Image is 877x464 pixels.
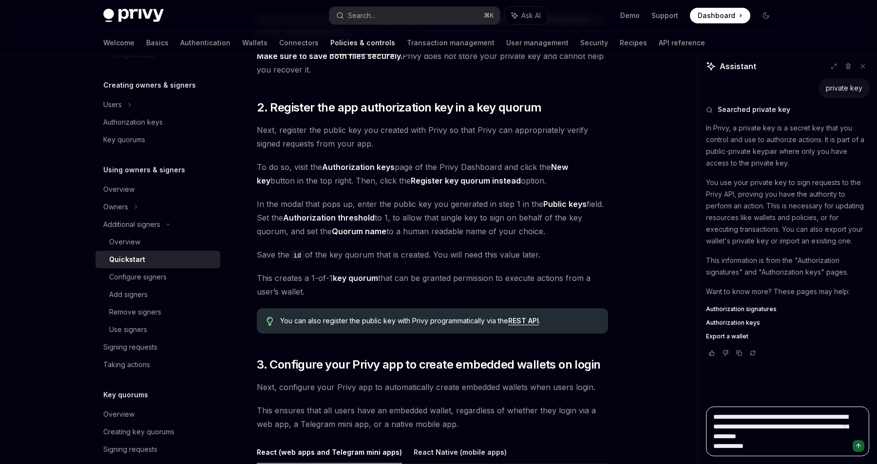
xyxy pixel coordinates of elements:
a: Overview [95,233,220,251]
a: Authorization keys [322,162,395,172]
div: Add signers [109,289,148,300]
a: Authentication [180,31,230,55]
a: Configure signers [95,268,220,286]
a: Welcome [103,31,134,55]
a: Signing requests [95,441,220,458]
button: Send message [853,440,864,452]
a: Wallets [242,31,267,55]
h5: Using owners & signers [103,164,185,176]
a: Support [651,11,678,20]
a: Authorization signatures [706,305,869,313]
a: key quorum [333,273,378,283]
div: Key quorums [103,134,145,146]
div: Configure signers [109,271,167,283]
a: Use signers [95,321,220,338]
span: ⌘ K [484,12,494,19]
div: Additional signers [103,219,160,230]
button: Searched private key [706,105,869,114]
span: Dashboard [698,11,735,20]
span: You can also register the public key with Privy programmatically via the . [280,316,598,326]
span: Assistant [720,60,756,72]
button: React Native (mobile apps) [414,441,507,464]
div: Signing requests [103,341,157,353]
strong: Authorization threshold [283,213,375,223]
code: id [289,250,305,260]
button: Ask AI [505,7,548,24]
a: Demo [620,11,640,20]
div: Use signers [109,324,147,335]
div: Overview [103,408,134,420]
a: Basics [146,31,169,55]
a: Key quorums [95,131,220,148]
h5: Creating owners & signers [103,79,196,91]
a: Taking actions [95,356,220,373]
a: API reference [659,31,705,55]
div: Creating key quorums [103,426,174,438]
span: To do so, visit the page of the Privy Dashboard and click the button in the top right. Then, clic... [257,160,608,187]
div: Overview [103,184,134,195]
span: Next, register the public key you created with Privy so that Privy can appropriately verify signe... [257,123,608,150]
a: Authorization keys [706,319,869,327]
a: Quickstart [95,251,220,268]
img: dark logo [103,9,164,22]
span: Next, configure your Privy app to automatically create embedded wallets when users login. [257,380,608,394]
div: Quickstart [109,254,145,265]
span: Authorization signatures [706,305,777,313]
strong: Register key quorum instead [411,176,521,186]
div: Search... [348,10,375,21]
button: Toggle dark mode [758,8,774,23]
strong: Quorum name [332,226,386,236]
svg: Tip [267,317,273,326]
a: Add signers [95,286,220,303]
div: private key [826,83,862,93]
a: Policies & controls [330,31,395,55]
h5: Key quorums [103,389,148,401]
span: Authorization keys [706,319,760,327]
a: Overview [95,406,220,423]
span: Ask AI [521,11,541,20]
span: 2. Register the app authorization key in a key quorum [257,100,541,115]
a: Export a wallet [706,333,869,340]
a: Creating key quorums [95,423,220,441]
a: Dashboard [690,8,750,23]
a: Authorization keys [95,113,220,131]
p: This information is from the "Authorization signatures" and "Authorization keys" pages. [706,255,869,278]
button: Search...⌘K [329,7,500,24]
p: Want to know more? These pages may help: [706,286,869,297]
span: Searched private key [718,105,790,114]
strong: Public keys [543,199,587,209]
a: Remove signers [95,303,220,321]
a: Overview [95,181,220,198]
a: Transaction management [407,31,495,55]
span: This creates a 1-of-1 that can be granted permission to execute actions from a user’s wallet. [257,271,608,298]
a: Security [580,31,608,55]
div: Overview [109,236,140,248]
div: Owners [103,201,128,213]
button: React (web apps and Telegram mini apps) [257,441,402,464]
div: Users [103,99,122,111]
span: Export a wallet [706,333,748,340]
a: User management [506,31,569,55]
div: Taking actions [103,359,150,371]
p: You use your private key to sign requests to the Privy API, proving you have the authority to per... [706,177,869,247]
span: Save the of the key quorum that is created. You will need this value later. [257,248,608,261]
div: Signing requests [103,444,157,455]
span: Privy does not store your private key and cannot help you recover it. [257,49,608,76]
p: In Privy, a private key is a secret key that you control and use to authorize actions. It is part... [706,122,869,169]
span: In the modal that pops up, enter the public key you generated in step 1 in the field. Set the to ... [257,197,608,238]
a: Connectors [279,31,319,55]
span: This ensures that all users have an embedded wallet, regardless of whether they login via a web a... [257,404,608,431]
a: REST API [508,316,539,325]
div: Remove signers [109,306,161,318]
a: Recipes [620,31,647,55]
a: Signing requests [95,338,220,356]
strong: Make sure to save both files securely. [257,51,402,61]
div: Authorization keys [103,116,163,128]
span: 3. Configure your Privy app to create embedded wallets on login [257,357,600,372]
